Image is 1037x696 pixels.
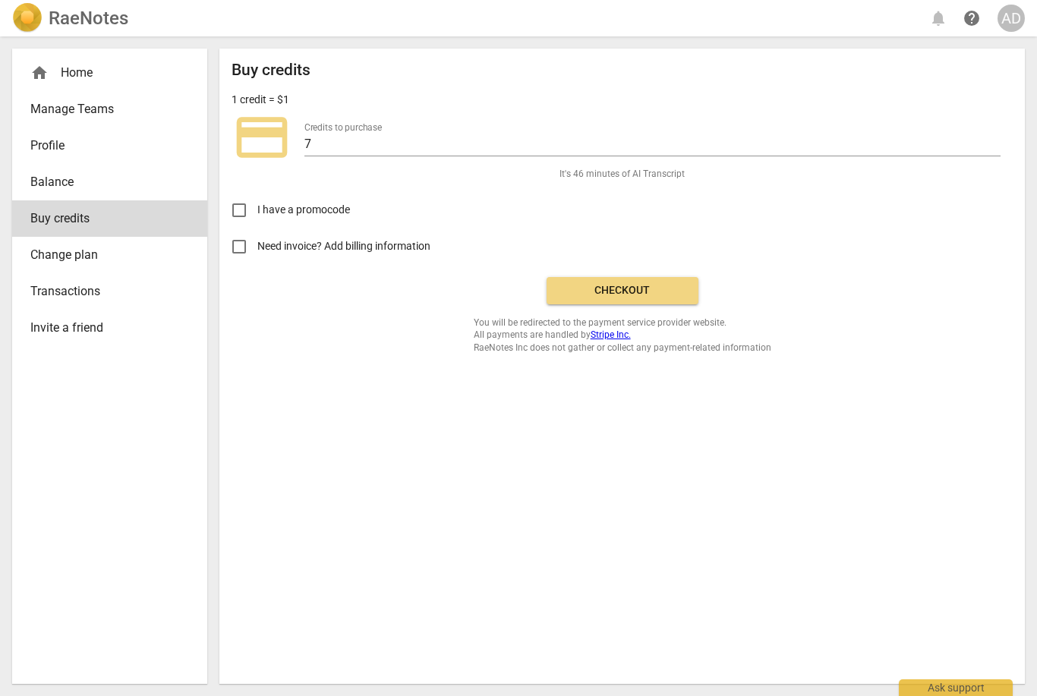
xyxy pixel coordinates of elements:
a: LogoRaeNotes [12,3,128,33]
a: Help [958,5,985,32]
span: Need invoice? Add billing information [257,238,433,254]
a: Transactions [12,273,207,310]
span: Manage Teams [30,100,177,118]
h2: RaeNotes [49,8,128,29]
span: credit_card [232,107,292,168]
button: AD [998,5,1025,32]
div: Ask support [899,679,1013,696]
a: Invite a friend [12,310,207,346]
a: Buy credits [12,200,207,237]
a: Manage Teams [12,91,207,128]
button: Checkout [547,277,698,304]
span: Balance [30,173,177,191]
span: home [30,64,49,82]
a: Balance [12,164,207,200]
a: Stripe Inc. [591,329,631,340]
a: Profile [12,128,207,164]
span: Buy credits [30,209,177,228]
a: Change plan [12,237,207,273]
span: I have a promocode [257,202,350,218]
span: Checkout [559,283,686,298]
span: It's 46 minutes of AI Transcript [559,168,685,181]
span: help [963,9,981,27]
p: 1 credit = $1 [232,92,289,108]
img: Logo [12,3,43,33]
span: Invite a friend [30,319,177,337]
div: Home [12,55,207,91]
span: You will be redirected to the payment service provider website. All payments are handled by RaeNo... [474,317,771,354]
label: Credits to purchase [304,123,382,132]
span: Profile [30,137,177,155]
span: Transactions [30,282,177,301]
span: Change plan [30,246,177,264]
h2: Buy credits [232,61,310,80]
div: Home [30,64,177,82]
